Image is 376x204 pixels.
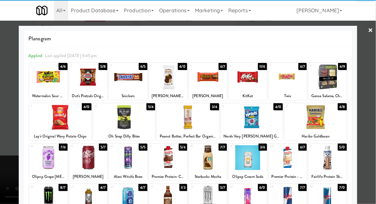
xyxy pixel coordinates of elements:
a: × [368,21,373,41]
img: Micromart [36,5,48,16]
div: Dot's Pretzels Original Twists [70,92,106,100]
div: Olipop Grape [MEDICAL_DATA] Soda [29,173,67,181]
div: 15 [70,144,88,149]
div: 4/6 [59,63,67,70]
div: 187/7Starbucks Mocha [189,144,227,181]
div: Snickers [109,92,147,100]
div: 9 [30,103,60,109]
div: KitKat [230,92,266,100]
span: Applied [28,53,42,59]
div: 175/6Premier Protein: Chocolate [149,144,187,181]
div: 5/5 [139,144,147,151]
div: 193/6Olipop Cream Soda [229,144,267,181]
div: 113/4Peanut Butter, Perfect Bar Organic Protein Bar [157,103,219,140]
div: Alani Witch's Brew [110,173,146,181]
div: Oh Snap Dilly Bites [94,132,155,140]
div: Genoa Salame, Cheddar, Toasted Rounds Bistro Bites, Hillshire [GEOGRAPHIC_DATA] [309,92,346,100]
div: 4/8 [338,103,347,110]
div: 76/7Twix [269,63,307,100]
div: 124/0Nerds Very [PERSON_NAME] Gummy Clusters [221,103,283,140]
div: 7 [270,63,288,68]
div: [PERSON_NAME]’s Peanut Butter Cups [149,92,187,100]
div: 24 [110,184,128,189]
div: 5/7 [99,144,107,151]
div: 105/4Oh Snap Dilly Bites [93,103,156,140]
div: 21 [310,144,328,149]
div: 611/6KitKat [229,63,267,100]
div: 7/7 [219,144,227,151]
div: 11 [158,103,188,109]
div: Olipop Grape [MEDICAL_DATA] Soda [30,173,66,181]
div: Olipop Cream Soda [230,173,266,181]
div: 6 [230,63,248,68]
div: 4/0 [178,63,187,70]
div: 1/3 [179,184,187,191]
div: Lay's Original Wavy Potato Chips [30,132,91,140]
div: 11/6 [258,63,267,70]
div: 3/4 [210,103,219,110]
div: Fairlife Protein Shake - Chocolate [309,173,346,181]
div: Premier Protein: Chocolate [150,173,186,181]
div: 215/0Fairlife Protein Shake - Chocolate [308,144,347,181]
div: Starbucks Mocha [190,173,226,181]
div: 4/9 [338,63,347,70]
div: 36/5Snickers [109,63,147,100]
div: 4/7 [99,184,107,191]
div: 5 [190,63,208,68]
div: 12 [222,103,252,109]
div: Premier Protein: Chocolate [149,173,187,181]
div: 4 [150,63,168,68]
div: 4/7 [138,184,147,191]
div: 165/5Alani Witch's Brew [109,144,147,181]
div: Nerds Very [PERSON_NAME] Gummy Clusters [222,132,282,140]
div: 13 [286,103,316,109]
div: Haribo Goldbears [285,132,346,140]
div: 20 [270,144,288,149]
div: Olipop Cream Soda [229,173,267,181]
div: Dot's Pretzels Original Twists [69,92,107,100]
div: 6/7 [298,144,307,151]
div: Oh Snap Dilly Bites [93,132,156,140]
div: Starbucks Mocha [189,173,227,181]
div: 1 [30,63,48,68]
div: Peanut Butter, Perfect Bar Organic Protein Bar [158,132,218,140]
div: 6/5 [139,63,147,70]
div: 18 [190,144,208,149]
div: Watermelon Sour Patch Kids [29,92,67,100]
div: 7/6 [59,144,67,151]
div: Snickers [110,92,146,100]
div: 6/7 [219,63,227,70]
div: 10 [94,103,124,109]
div: Premier Protein - Vanilla [270,173,306,181]
div: 26 [190,184,208,189]
div: 155/7[PERSON_NAME] [69,144,107,181]
div: 25/8Dot's Pretzels Original Twists [69,63,107,100]
div: Fairlife Protein Shake - Chocolate [308,173,347,181]
div: Haribo Goldbears [285,132,347,140]
div: 4/0 [82,103,91,110]
div: 147/6Olipop Grape [MEDICAL_DATA] Soda [29,144,67,181]
div: 27 [230,184,248,189]
div: 5/7 [219,184,227,191]
div: Lay's Original Wavy Potato Chips [29,132,91,140]
div: 5/0 [338,144,347,151]
div: 25 [150,184,168,189]
div: [PERSON_NAME] [189,92,227,100]
div: [PERSON_NAME]’s Peanut Butter Cups [150,92,186,100]
div: 56/7[PERSON_NAME] [189,63,227,100]
div: 2 [70,63,88,68]
div: 84/9Genoa Salame, Cheddar, Toasted Rounds Bistro Bites, Hillshire [GEOGRAPHIC_DATA] [308,63,347,100]
div: Alani Witch's Brew [109,173,147,181]
div: KitKat [229,92,267,100]
div: 8/7 [59,184,67,191]
div: 4/0 [274,103,283,110]
span: Last applied [DATE] 9:45 pm [45,53,97,59]
div: [PERSON_NAME] [69,173,107,181]
div: 14/6Watermelon Sour Patch Kids [29,63,67,100]
div: 22 [30,184,48,189]
div: 5/8 [99,63,107,70]
div: [PERSON_NAME] [190,92,226,100]
div: Twix [269,92,307,100]
div: 28 [270,184,288,189]
div: 8 [310,63,328,68]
